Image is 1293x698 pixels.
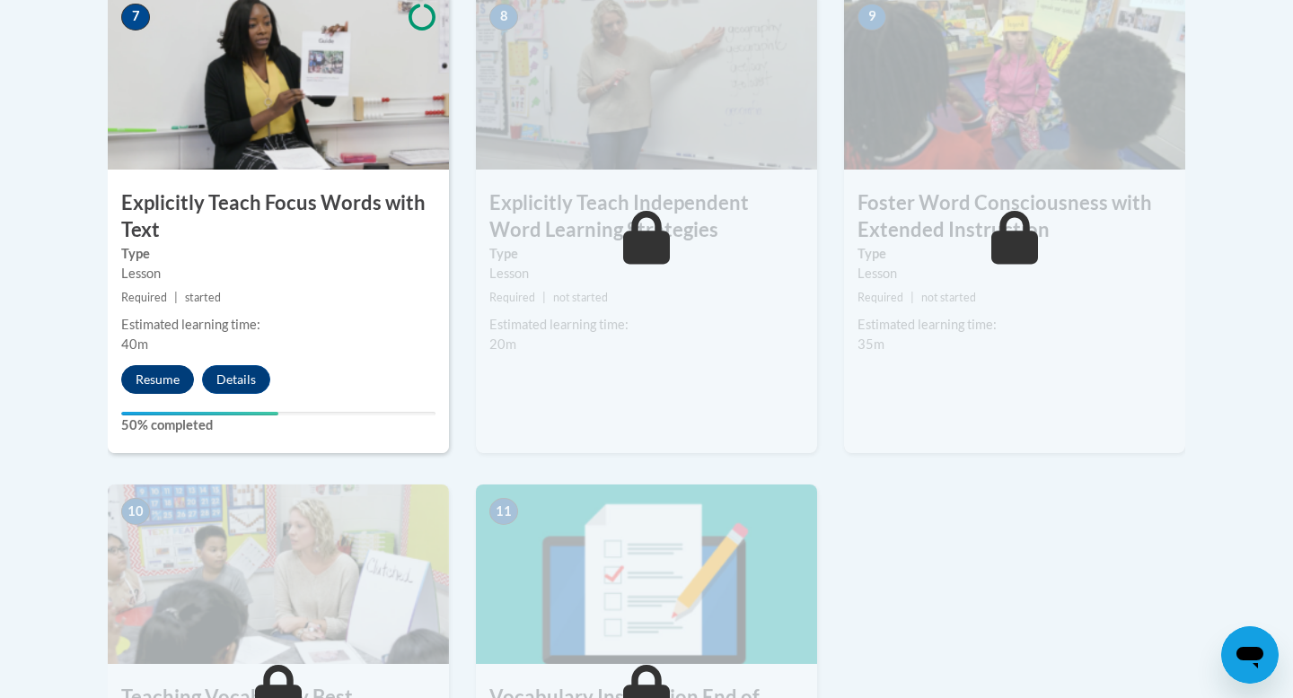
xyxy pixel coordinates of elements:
span: 35m [858,336,884,352]
span: | [174,291,178,304]
button: Resume [121,365,194,394]
label: Type [121,244,435,264]
iframe: Button to launch messaging window [1221,626,1279,684]
h3: Foster Word Consciousness with Extended Instruction [844,189,1185,245]
span: 20m [489,336,516,352]
span: not started [921,291,976,304]
div: Lesson [121,264,435,284]
span: 40m [121,336,148,352]
span: Required [489,291,535,304]
label: Type [858,244,1172,264]
div: Estimated learning time: [121,315,435,335]
img: Course Image [476,484,817,664]
span: 10 [121,498,150,525]
h3: Explicitly Teach Independent Word Learning Strategies [476,189,817,245]
label: 50% completed [121,415,435,435]
span: not started [553,291,608,304]
h3: Explicitly Teach Focus Words with Text [108,189,449,245]
img: Course Image [108,484,449,664]
span: 7 [121,4,150,31]
label: Type [489,244,804,264]
button: Details [202,365,270,394]
span: | [910,291,914,304]
div: Lesson [858,264,1172,284]
span: 11 [489,498,518,525]
span: | [542,291,546,304]
div: Estimated learning time: [858,315,1172,335]
span: 9 [858,4,886,31]
div: Your progress [121,412,278,415]
span: started [185,291,221,304]
span: Required [121,291,167,304]
span: Required [858,291,903,304]
div: Estimated learning time: [489,315,804,335]
span: 8 [489,4,518,31]
div: Lesson [489,264,804,284]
